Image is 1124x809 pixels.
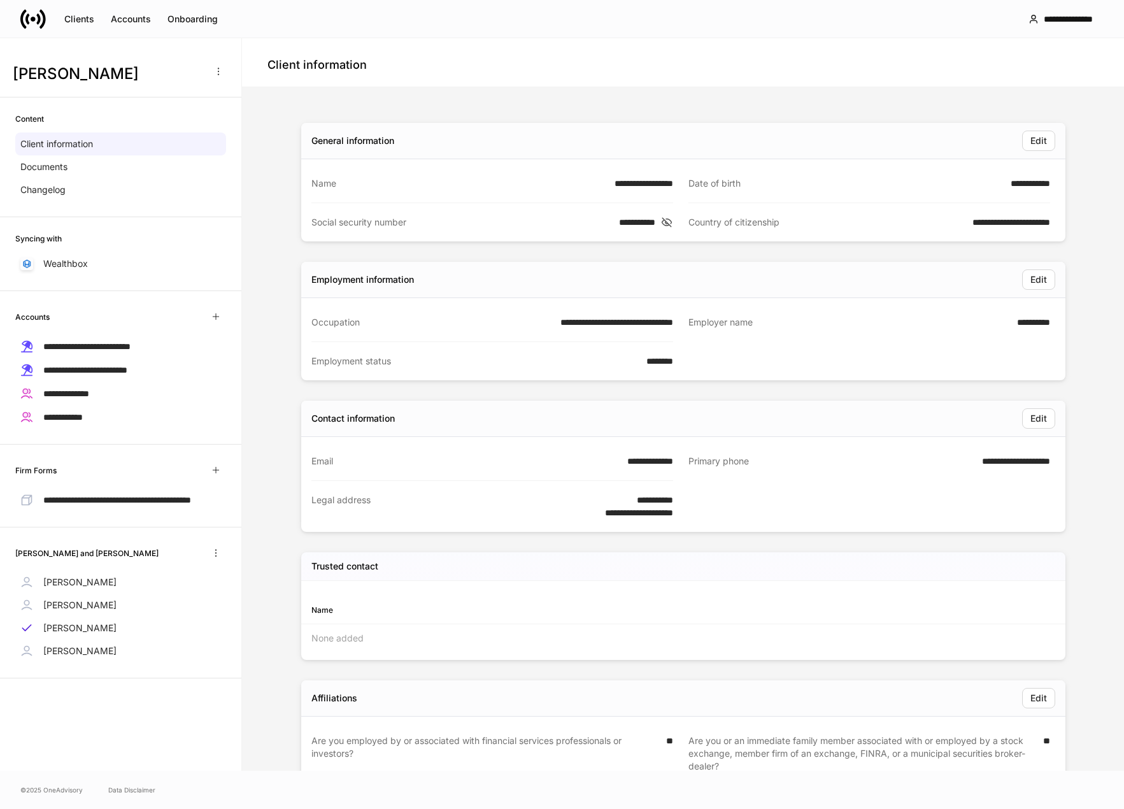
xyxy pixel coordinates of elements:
[311,412,395,425] div: Contact information
[43,622,117,634] p: [PERSON_NAME]
[20,138,93,150] p: Client information
[167,13,218,25] div: Onboarding
[267,57,367,73] h4: Client information
[13,64,203,84] h3: [PERSON_NAME]
[688,177,1003,190] div: Date of birth
[20,785,83,795] span: © 2025 OneAdvisory
[301,624,1065,652] div: None added
[15,571,226,594] a: [PERSON_NAME]
[311,560,378,573] h5: Trusted contact
[311,692,357,705] div: Affiliations
[64,13,94,25] div: Clients
[15,252,226,275] a: Wealthbox
[1030,692,1047,705] div: Edit
[15,178,226,201] a: Changelog
[43,645,117,657] p: [PERSON_NAME]
[159,9,226,29] button: Onboarding
[43,599,117,612] p: [PERSON_NAME]
[56,9,103,29] button: Clients
[15,233,62,245] h6: Syncing with
[15,113,44,125] h6: Content
[311,734,658,772] div: Are you employed by or associated with financial services professionals or investors?
[688,316,1009,329] div: Employer name
[111,13,151,25] div: Accounts
[311,316,553,329] div: Occupation
[311,216,611,229] div: Social security number
[1030,134,1047,147] div: Edit
[20,161,68,173] p: Documents
[15,311,50,323] h6: Accounts
[15,547,159,559] h6: [PERSON_NAME] and [PERSON_NAME]
[15,132,226,155] a: Client information
[43,576,117,589] p: [PERSON_NAME]
[108,785,155,795] a: Data Disclaimer
[688,455,974,468] div: Primary phone
[1022,408,1055,429] button: Edit
[1030,273,1047,286] div: Edit
[15,640,226,662] a: [PERSON_NAME]
[688,734,1035,773] div: Are you or an immediate family member associated with or employed by a stock exchange, member fir...
[311,355,639,368] div: Employment status
[15,617,226,640] a: [PERSON_NAME]
[1022,688,1055,708] button: Edit
[311,134,394,147] div: General information
[15,155,226,178] a: Documents
[1022,269,1055,290] button: Edit
[311,177,607,190] div: Name
[311,455,620,468] div: Email
[311,273,414,286] div: Employment information
[1030,412,1047,425] div: Edit
[103,9,159,29] button: Accounts
[20,183,66,196] p: Changelog
[15,464,57,476] h6: Firm Forms
[688,216,965,229] div: Country of citizenship
[311,494,597,519] div: Legal address
[311,604,683,616] div: Name
[1022,131,1055,151] button: Edit
[43,257,88,270] p: Wealthbox
[15,594,226,617] a: [PERSON_NAME]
